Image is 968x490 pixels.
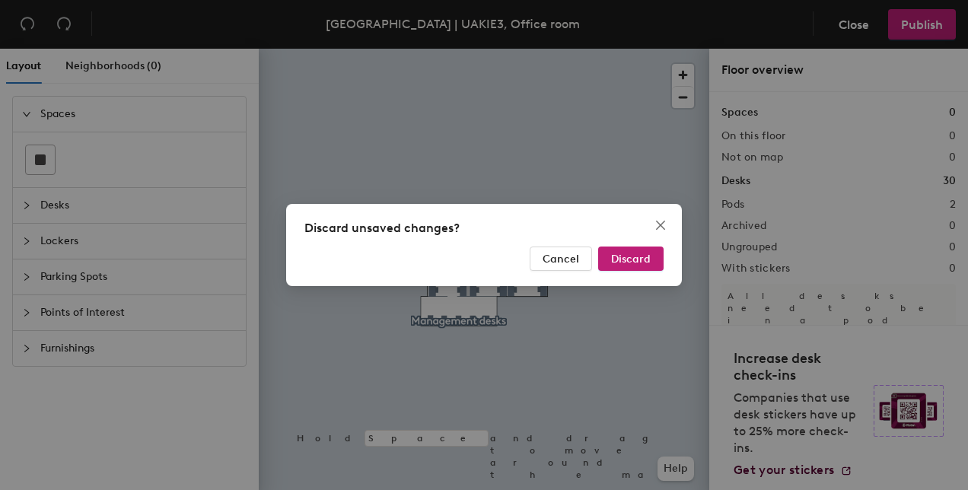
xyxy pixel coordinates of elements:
span: Close [648,219,673,231]
div: Discard unsaved changes? [304,219,664,237]
button: Close [648,213,673,237]
span: Cancel [543,253,579,266]
span: Discard [611,253,651,266]
span: close [654,219,667,231]
button: Discard [598,247,664,271]
button: Cancel [530,247,592,271]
